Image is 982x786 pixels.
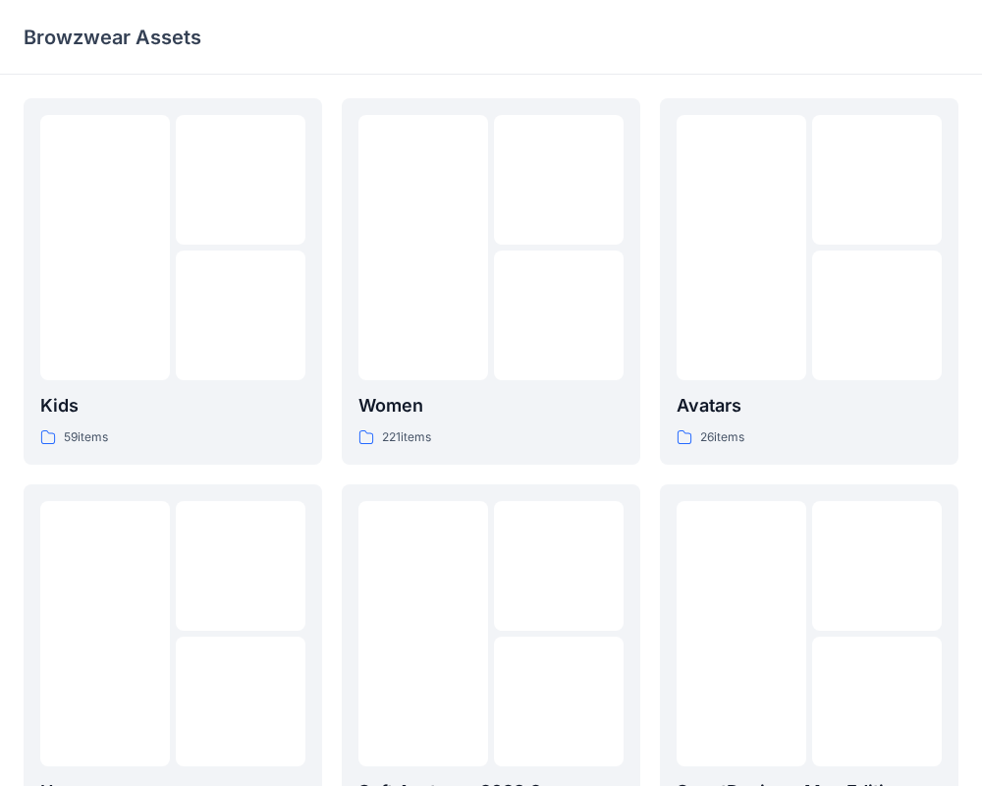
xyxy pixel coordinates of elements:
p: Women [358,392,624,420]
a: Women221items [342,98,640,465]
a: Kids59items [24,98,322,465]
p: 26 items [700,427,744,448]
p: 221 items [382,427,431,448]
p: Browzwear Assets [24,24,201,51]
p: Avatars [677,392,942,420]
a: Avatars26items [660,98,958,465]
p: 59 items [64,427,108,448]
p: Kids [40,392,305,420]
